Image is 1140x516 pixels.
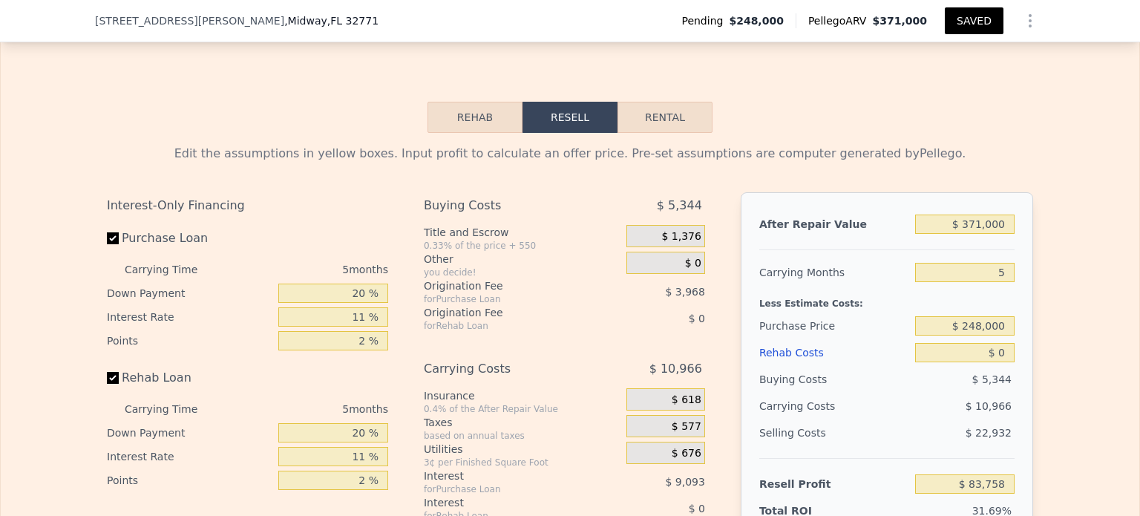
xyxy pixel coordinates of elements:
div: Resell Profit [759,471,909,497]
span: $ 0 [689,313,705,324]
div: Edit the assumptions in yellow boxes. Input profit to calculate an offer price. Pre-set assumptio... [107,145,1033,163]
span: $ 22,932 [966,427,1012,439]
span: Pending [681,13,729,28]
div: Down Payment [107,281,272,305]
button: SAVED [945,7,1003,34]
div: Selling Costs [759,419,909,446]
div: based on annual taxes [424,430,620,442]
div: Interest Rate [107,305,272,329]
input: Rehab Loan [107,372,119,384]
span: , Midway [284,13,379,28]
div: Insurance [424,388,620,403]
div: Title and Escrow [424,225,620,240]
span: $ 676 [672,447,701,460]
span: , FL 32771 [327,15,379,27]
span: $ 0 [689,503,705,515]
div: Buying Costs [424,192,589,219]
input: Purchase Loan [107,232,119,244]
div: for Purchase Loan [424,483,589,495]
label: Rehab Loan [107,365,272,391]
div: Taxes [424,415,620,430]
div: Interest [424,468,589,483]
div: Interest Rate [107,445,272,468]
div: Less Estimate Costs: [759,286,1015,313]
div: Carrying Costs [424,356,589,382]
span: $ 10,966 [966,400,1012,412]
div: Carrying Costs [759,393,852,419]
div: Other [424,252,620,267]
div: 0.33% of the price + 550 [424,240,620,252]
span: $ 0 [685,257,701,270]
div: Purchase Price [759,313,909,339]
span: $ 9,093 [665,476,704,488]
span: $ 1,376 [661,230,701,244]
span: $371,000 [872,15,927,27]
div: Origination Fee [424,305,589,320]
button: Show Options [1015,6,1045,36]
div: Rehab Costs [759,339,909,366]
div: 5 months [227,258,388,281]
div: 5 months [227,397,388,421]
span: Pellego ARV [808,13,873,28]
div: 0.4% of the After Repair Value [424,403,620,415]
span: $ 5,344 [972,373,1012,385]
button: Rental [617,102,712,133]
div: Carrying Months [759,259,909,286]
div: Interest [424,495,589,510]
div: Interest-Only Financing [107,192,388,219]
div: Points [107,468,272,492]
div: Carrying Time [125,397,221,421]
div: Utilities [424,442,620,457]
div: 3¢ per Finished Square Foot [424,457,620,468]
div: After Repair Value [759,211,909,238]
span: $ 3,968 [665,286,704,298]
span: $ 10,966 [649,356,702,382]
div: Down Payment [107,421,272,445]
span: $ 618 [672,393,701,407]
div: Carrying Time [125,258,221,281]
div: you decide! [424,267,620,278]
span: $ 577 [672,420,701,434]
div: for Purchase Loan [424,293,589,305]
button: Rehab [427,102,522,133]
span: $248,000 [729,13,784,28]
div: for Rehab Loan [424,320,589,332]
div: Buying Costs [759,366,909,393]
div: Points [107,329,272,353]
div: Origination Fee [424,278,589,293]
label: Purchase Loan [107,225,272,252]
span: [STREET_ADDRESS][PERSON_NAME] [95,13,284,28]
button: Resell [522,102,617,133]
span: $ 5,344 [657,192,702,219]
